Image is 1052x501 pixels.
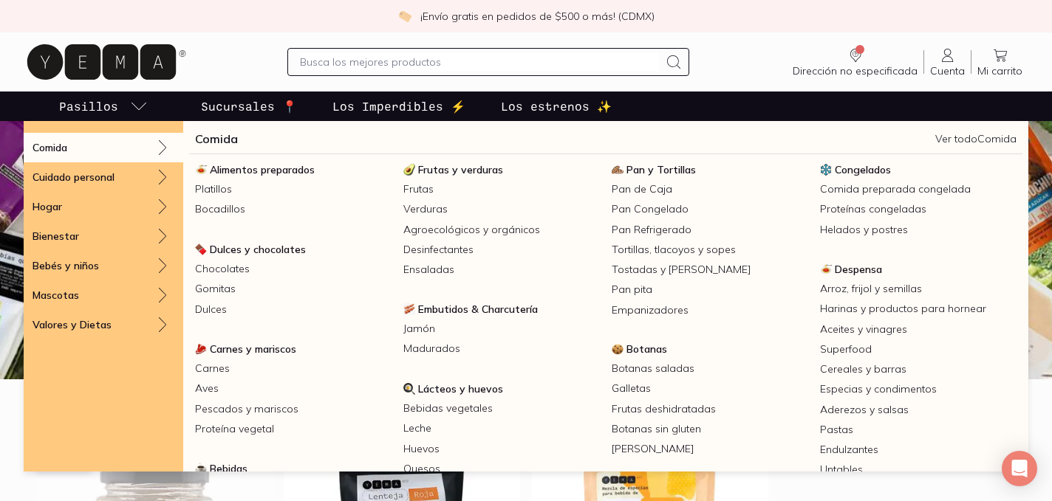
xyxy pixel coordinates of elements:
a: Bebidas vegetales [397,398,606,418]
input: Busca los mejores productos [300,53,659,71]
img: Lácteos y huevos [403,383,415,395]
span: Bebidas [210,462,247,475]
img: Congelados [820,164,832,176]
a: Sucursales 📍 [198,91,300,121]
a: Pan pita [606,280,814,300]
a: Ensaladas [397,260,606,280]
a: Ver todoComida [935,132,1017,145]
a: Comida [195,130,238,148]
a: Madurados [397,339,606,359]
a: Tostadas y [PERSON_NAME] [606,260,814,280]
a: Desinfectantes [397,240,606,260]
a: Mi carrito [971,46,1028,77]
a: Agroecológicos y orgánicos [397,220,606,240]
a: Superfood [814,339,1022,359]
a: Untables [814,460,1022,480]
a: Pescados y mariscos [189,399,397,419]
span: Alimentos preparados [210,163,315,176]
a: Lácteos y huevosLácteos y huevos [397,379,606,398]
span: Dirección no especificada [793,64,918,77]
a: Dulces y chocolatesDulces y chocolates [189,240,397,259]
a: Dulces [189,300,397,319]
p: Hogar [33,200,62,213]
a: Los Imperdibles ⚡️ [329,91,468,121]
a: Aves [189,379,397,398]
img: Alimentos preparados [195,164,207,176]
p: Pasillos [59,97,118,115]
span: Cuenta [930,64,965,77]
a: Cuenta [924,46,971,77]
span: Carnes y mariscos [210,342,296,356]
a: Proteínas congeladas [814,199,1022,219]
a: Endulzantes [814,440,1022,460]
a: Arroz, frijol y semillas [814,279,1022,299]
img: Dulces y chocolates [195,243,207,255]
a: Aceites y vinagres [814,319,1022,339]
img: check [398,10,411,23]
a: Alimentos preparadosAlimentos preparados [189,160,397,179]
span: Frutas y verduras [418,163,503,176]
a: CongeladosCongelados [814,160,1022,179]
a: BotanasBotanas [606,339,814,359]
p: ¡Envío gratis en pedidos de $500 o más! (CDMX) [420,9,655,24]
a: [PERSON_NAME] [606,439,814,459]
a: Huevos [397,439,606,459]
a: pasillo-todos-link [56,91,151,121]
a: Carnes [189,359,397,379]
a: Gomitas [189,279,397,299]
span: Botanas [626,342,667,356]
a: Platillos [189,179,397,199]
img: Carnes y mariscos [195,343,207,355]
a: Empanizadores [606,300,814,320]
span: Dulces y chocolates [210,243,306,256]
img: Embutidos & Charcutería [403,303,415,315]
a: Comida preparada congelada [814,179,1022,199]
a: Especias y condimentos [814,379,1022,399]
a: Pan de Caja [606,179,814,199]
a: Leche [397,418,606,438]
a: Proteína vegetal [189,419,397,439]
a: Los estrenos ✨ [498,91,615,121]
p: Cuidado personal [33,170,115,184]
p: Comida [33,141,67,154]
span: Despensa [835,263,882,276]
a: Carnes y mariscosCarnes y mariscos [189,339,397,359]
div: Open Intercom Messenger [1002,451,1037,486]
a: Dirección no especificada [787,46,923,77]
a: Pastas [814,420,1022,440]
a: Helados y postres [814,220,1022,240]
span: Pan y Tortillas [626,163,696,176]
a: Harinas y productos para hornear [814,299,1022,319]
a: Cereales y barras [814,359,1022,379]
a: Verduras [397,199,606,219]
a: Botanas saladas [606,359,814,379]
span: Embutidos & Charcutería [418,303,538,316]
a: Bocadillos [189,199,397,219]
a: Pan Congelado [606,199,814,219]
img: Botanas [612,343,624,355]
p: Valores y Dietas [33,318,112,331]
a: DespensaDespensa [814,260,1022,279]
a: Pan y TortillasPan y Tortillas [606,160,814,179]
span: Lácteos y huevos [418,382,503,395]
p: Los estrenos ✨ [501,97,612,115]
img: Pan y Tortillas [612,164,624,176]
a: Aderezos y salsas [814,400,1022,420]
a: Frutas deshidratadas [606,399,814,419]
a: Frutas y verdurasFrutas y verduras [397,160,606,179]
a: Quesos [397,459,606,479]
span: Congelados [835,163,891,176]
img: Frutas y verduras [403,164,415,176]
img: Despensa [820,263,832,275]
a: Pan Refrigerado [606,220,814,240]
a: BebidasBebidas [189,459,397,478]
a: Embutidos & CharcuteríaEmbutidos & Charcutería [397,300,606,319]
a: Tortillas, tlacoyos y sopes [606,240,814,260]
a: Botanas sin gluten [606,419,814,439]
p: Bebés y niños [33,259,99,272]
span: Mi carrito [977,64,1022,77]
a: Jamón [397,319,606,339]
p: Sucursales 📍 [201,97,297,115]
p: Bienestar [33,229,79,243]
a: Galletas [606,379,814,398]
